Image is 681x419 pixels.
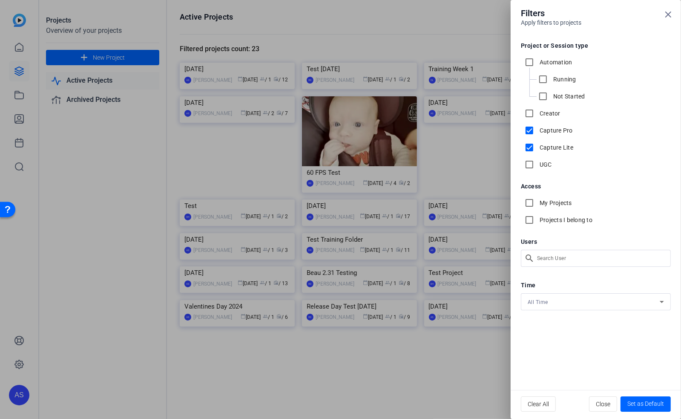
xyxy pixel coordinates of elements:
label: Creator [538,109,560,118]
label: Automation [538,58,572,66]
span: Set as Default [627,399,664,408]
h5: Time [521,282,671,288]
span: All Time [528,299,548,305]
h4: Filters [521,7,671,20]
h5: Users [521,239,671,245]
label: My Projects [538,199,572,207]
button: Set as Default [621,396,671,412]
span: Close [596,396,610,412]
h6: Apply filters to projects [521,20,671,26]
label: UGC [538,160,552,169]
button: Clear All [521,396,556,412]
label: Projects I belong to [538,216,592,224]
h5: Project or Session type [521,43,671,49]
label: Running [552,75,576,84]
h5: Access [521,183,671,189]
label: Not Started [552,92,585,101]
span: Clear All [528,396,549,412]
mat-icon: search [521,250,535,267]
label: Capture Pro [538,126,573,135]
input: Search User [537,253,664,263]
label: Capture Lite [538,143,573,152]
button: Close [589,396,617,412]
